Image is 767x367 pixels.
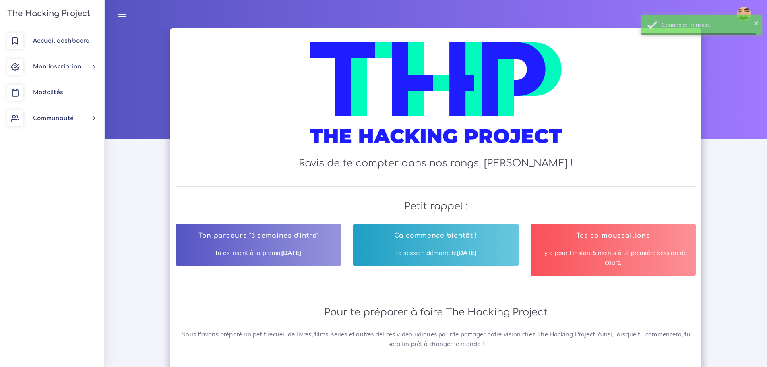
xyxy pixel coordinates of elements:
b: 5 [593,249,596,257]
h3: The Hacking Project [5,9,90,18]
img: npppwdv6pfjfbvfsejgw.jpg [737,7,751,21]
h2: Petit rappel : [176,192,696,221]
button: × [754,19,759,27]
p: Ta session démarre le [362,248,510,258]
span: Communauté [33,115,74,121]
p: Nous t'avons préparé un petit recueil de livres, films, séries et autres délices vidéoludiques po... [176,330,696,349]
b: [DATE] [457,249,477,257]
img: logo [310,42,562,152]
b: [DATE] [281,249,301,257]
span: Modalités [33,89,63,95]
span: Mon inscription [33,64,81,70]
h4: Ton parcours "3 semaines d'intro" [184,232,333,240]
h4: Ca commence bientôt ! [362,232,510,240]
p: Il y a pour l'instant inscrits à ta première session de cours. [539,248,687,267]
div: Connexion réussie. [662,21,756,29]
h2: Pour te préparer à faire The Hacking Project [176,298,696,327]
span: Accueil dashboard [33,38,90,44]
h4: Tes co-moussaillons [539,232,687,240]
p: Tu es inscrit à la promo . [184,248,333,258]
h2: Ravis de te compter dans nos rangs, [PERSON_NAME] ! [184,158,688,169]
